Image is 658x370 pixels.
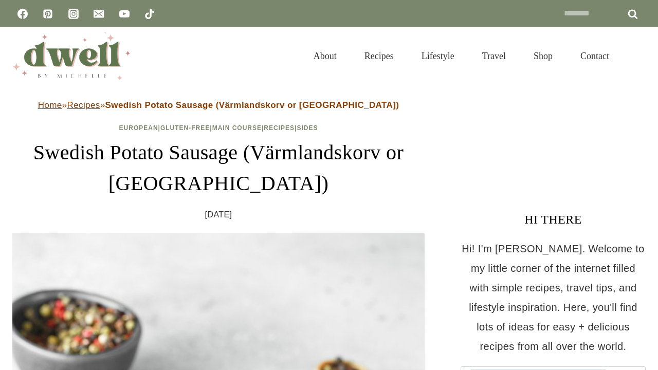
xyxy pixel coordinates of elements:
a: Travel [468,38,520,74]
a: Recipes [264,124,295,132]
a: Recipes [351,38,408,74]
a: About [300,38,351,74]
a: Home [38,100,62,110]
time: [DATE] [205,207,232,223]
strong: Swedish Potato Sausage (Värmlandskorv or [GEOGRAPHIC_DATA]) [105,100,399,110]
a: Shop [520,38,566,74]
a: European [119,124,158,132]
a: Sides [297,124,318,132]
span: » » [38,100,399,110]
a: Recipes [67,100,100,110]
a: Pinterest [38,4,58,24]
a: Email [88,4,109,24]
a: TikTok [139,4,160,24]
p: Hi! I'm [PERSON_NAME]. Welcome to my little corner of the internet filled with simple recipes, tr... [461,239,646,356]
a: Contact [566,38,623,74]
a: Facebook [12,4,33,24]
a: YouTube [114,4,135,24]
button: View Search Form [628,47,646,65]
img: DWELL by michelle [12,32,131,80]
span: | | | | [119,124,318,132]
a: Lifestyle [408,38,468,74]
a: Main Course [212,124,262,132]
h1: Swedish Potato Sausage (Värmlandskorv or [GEOGRAPHIC_DATA]) [12,137,425,199]
nav: Primary Navigation [300,38,623,74]
a: Gluten-Free [160,124,210,132]
h3: HI THERE [461,210,646,229]
a: Instagram [63,4,84,24]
